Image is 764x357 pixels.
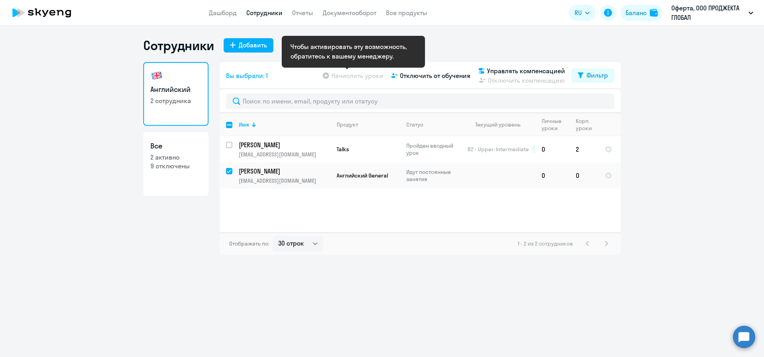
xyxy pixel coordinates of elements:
[226,71,268,80] span: Вы выбрали: 1
[150,96,201,105] p: 2 сотрудника
[224,38,273,53] button: Добавить
[576,117,592,132] div: Корп. уроки
[406,121,461,128] div: Статус
[143,62,209,126] a: Английский2 сотрудника
[406,142,461,156] p: Пройден вводный урок
[518,240,573,247] span: 1 - 2 из 2 сотрудников
[468,121,535,128] div: Текущий уровень
[239,167,329,176] p: [PERSON_NAME]
[239,177,330,184] p: [EMAIL_ADDRESS][DOMAIN_NAME]
[323,9,376,17] a: Документооборот
[229,240,269,247] span: Отображать по:
[226,93,614,109] input: Поиск по имени, email, продукту или статусу
[337,121,358,128] div: Продукт
[535,136,569,162] td: 0
[150,141,201,151] h3: Все
[621,5,663,21] button: Балансbalance
[290,42,416,61] div: Чтобы активировать эту возможность, обратитесь к вашему менеджеру.
[576,117,598,132] div: Корп. уроки
[292,9,313,17] a: Отчеты
[239,140,330,149] a: [PERSON_NAME]
[239,121,249,128] div: Имя
[337,146,349,153] span: Talks
[406,121,423,128] div: Статус
[650,9,658,17] img: balance
[671,3,745,22] p: Оферта, ООО ПРОДЖЕКТА ГЛОБАЛ
[571,68,614,83] button: Фильтр
[535,162,569,189] td: 0
[239,140,329,149] p: [PERSON_NAME]
[542,117,562,132] div: Личные уроки
[143,37,214,53] h1: Сотрудники
[487,66,565,76] span: Управлять компенсацией
[569,5,595,21] button: RU
[143,132,209,196] a: Все2 активно9 отключены
[150,84,201,95] h3: Английский
[239,151,330,158] p: [EMAIL_ADDRESS][DOMAIN_NAME]
[239,167,330,176] a: [PERSON_NAME]
[468,146,529,153] span: B2 - Upper-Intermediate
[150,153,201,162] p: 2 активно
[406,168,461,183] p: Идут постоянные занятия
[150,69,163,82] img: english
[569,136,598,162] td: 2
[337,121,400,128] div: Продукт
[475,121,520,128] div: Текущий уровень
[575,8,582,18] span: RU
[386,9,427,17] a: Все продукты
[150,162,201,170] p: 9 отключены
[209,9,237,17] a: Дашборд
[587,70,608,80] div: Фильтр
[542,117,569,132] div: Личные уроки
[337,172,388,179] span: Английский General
[400,71,470,80] span: Отключить от обучения
[569,162,598,189] td: 0
[246,9,283,17] a: Сотрудники
[626,8,647,18] div: Баланс
[239,121,330,128] div: Имя
[239,40,267,50] div: Добавить
[667,3,757,22] button: Оферта, ООО ПРОДЖЕКТА ГЛОБАЛ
